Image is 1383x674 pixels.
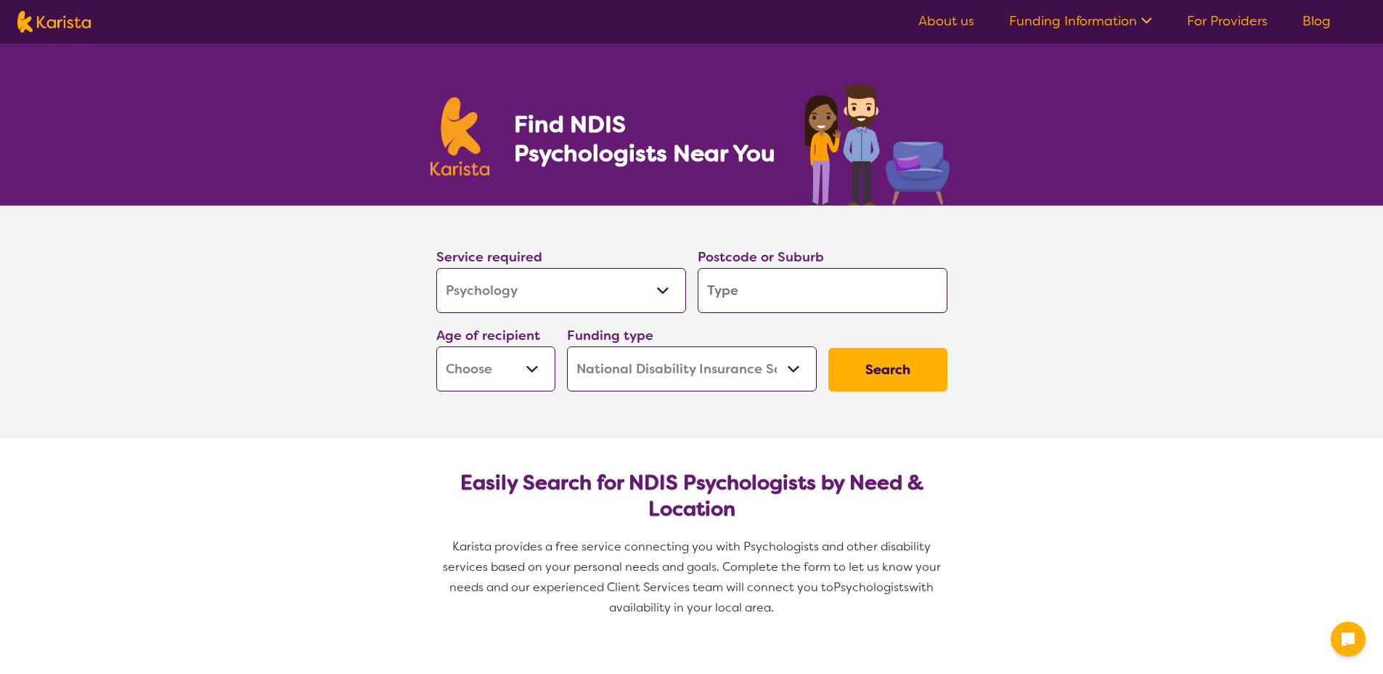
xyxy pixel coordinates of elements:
img: psychology [799,78,953,206]
span: Karista provides a free service connecting you with Psychologists and other disability services b... [443,539,944,595]
input: Type [698,268,947,313]
a: Funding Information [1009,12,1152,30]
img: Karista logo [431,97,490,176]
a: About us [918,12,974,30]
label: Service required [436,248,542,266]
h1: Find NDIS Psychologists Near You [514,110,783,168]
h2: Easily Search for NDIS Psychologists by Need & Location [448,470,936,522]
span: Psychologists [833,580,909,595]
label: Postcode or Suburb [698,248,824,266]
label: Age of recipient [436,327,540,344]
button: Search [828,348,947,391]
a: For Providers [1187,12,1268,30]
label: Funding type [567,327,653,344]
img: Karista logo [17,11,91,33]
a: Blog [1302,12,1331,30]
